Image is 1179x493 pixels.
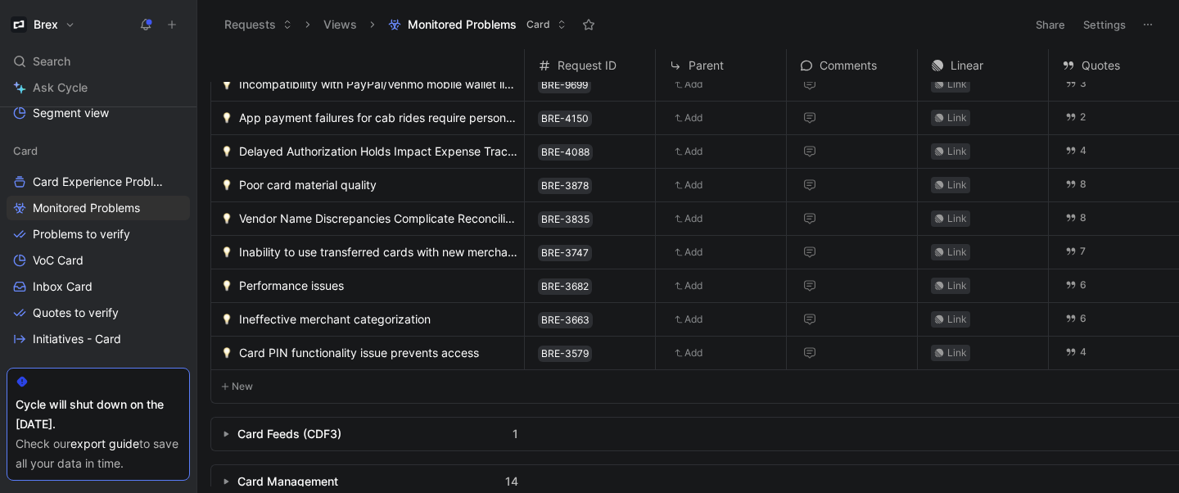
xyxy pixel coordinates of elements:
[381,12,574,37] button: Monitored ProblemsCard
[221,242,517,262] a: 💡Inability to use transferred cards with new merchants
[7,13,79,36] button: BrexBrex
[1076,13,1133,36] button: Settings
[221,310,517,329] a: 💡Ineffective merchant categorization
[538,245,592,261] button: BRE-3747
[1062,142,1090,160] button: 4
[7,101,190,125] a: Segment view
[239,209,517,228] span: Vendor Name Discrepancies Complicate Reconciliation
[221,209,517,228] a: 💡Vendor Name Discrepancies Complicate Reconciliation
[221,314,233,325] img: 💡
[1049,56,1179,75] div: Quotes
[221,343,517,363] a: 💡Card PIN functionality issue prevents access
[669,175,708,195] button: Add
[947,177,967,193] div: Link
[1062,310,1090,328] button: 6
[221,175,517,195] a: 💡Poor card material quality
[7,222,190,246] a: Problems to verify
[237,472,338,491] div: Card Management
[1080,146,1086,156] span: 4
[538,211,593,228] button: BRE-3835
[221,142,517,161] a: 💡Delayed Authorization Holds Impact Expense Tracking
[221,276,517,296] a: 💡Performance issues
[1062,175,1090,193] button: 8
[558,56,617,75] span: Request ID
[217,12,300,37] button: Requests
[1062,276,1090,294] button: 6
[947,311,967,328] div: Link
[221,146,233,157] img: 💡
[7,274,190,299] a: Inbox Card
[221,108,517,128] a: 💡App payment failures for cab rides require personal card use
[669,108,708,128] button: Add
[7,49,190,74] div: Search
[947,110,967,126] div: Link
[7,170,190,194] a: Card Experience Problems
[787,56,917,75] div: Comments
[538,178,592,194] button: BRE-3878
[7,248,190,273] a: VoC Card
[1080,179,1086,189] span: 8
[16,395,181,434] div: Cycle will shut down on the [DATE].
[1080,79,1086,88] span: 3
[947,143,967,160] div: Link
[669,276,708,296] button: Add
[951,56,983,75] span: Linear
[1062,343,1090,361] button: 4
[947,76,967,93] div: Link
[239,142,517,161] span: Delayed Authorization Holds Impact Expense Tracking
[33,52,70,71] span: Search
[33,305,119,321] span: Quotes to verify
[538,278,592,295] button: BRE-3682
[1062,242,1089,260] a: 7
[33,331,121,347] span: Initiatives - Card
[947,345,967,361] div: Link
[538,346,592,362] button: BRE-3579
[239,242,517,262] span: Inability to use transferred cards with new merchants
[505,472,518,491] span: 14
[215,377,259,396] button: New
[7,138,190,163] div: Card
[34,17,58,32] h1: Brex
[1080,280,1086,290] span: 6
[669,142,708,161] button: Add
[1062,108,1089,126] button: 2
[538,144,593,161] button: BRE-4088
[1080,246,1086,256] span: 7
[408,16,517,33] span: Monitored Problems
[947,244,967,260] div: Link
[669,242,708,262] button: Add
[669,209,708,228] button: Add
[33,252,84,269] span: VoC Card
[669,310,708,329] button: Add
[33,174,168,190] span: Card Experience Problems
[221,246,233,258] img: 💡
[1080,347,1086,357] span: 4
[538,312,593,328] button: BRE-3663
[7,75,190,100] a: Ask Cycle
[221,112,233,124] img: 💡
[947,210,967,227] div: Link
[1062,209,1090,227] a: 8
[7,138,190,351] div: CardCard Experience ProblemsMonitored ProblemsProblems to verifyVoC CardInbox CardQuotes to verif...
[7,196,190,220] a: Monitored Problems
[239,175,377,195] span: Poor card material quality
[1082,56,1120,75] span: Quotes
[7,301,190,325] a: Quotes to verify
[221,213,233,224] img: 💡
[221,280,233,292] img: 💡
[689,56,724,75] span: Parent
[221,75,517,94] a: 💡Incompatibility with PayPal/Venmo mobile wallet limits Brex card usage
[947,278,967,294] div: Link
[33,226,130,242] span: Problems to verify
[13,142,38,159] span: Card
[70,436,139,450] a: export guide
[1080,314,1086,323] span: 6
[33,278,93,295] span: Inbox Card
[7,327,190,351] a: Initiatives - Card
[33,200,140,216] span: Monitored Problems
[656,56,786,75] div: Parent
[239,310,431,329] span: Ineffective merchant categorization
[526,16,550,33] span: Card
